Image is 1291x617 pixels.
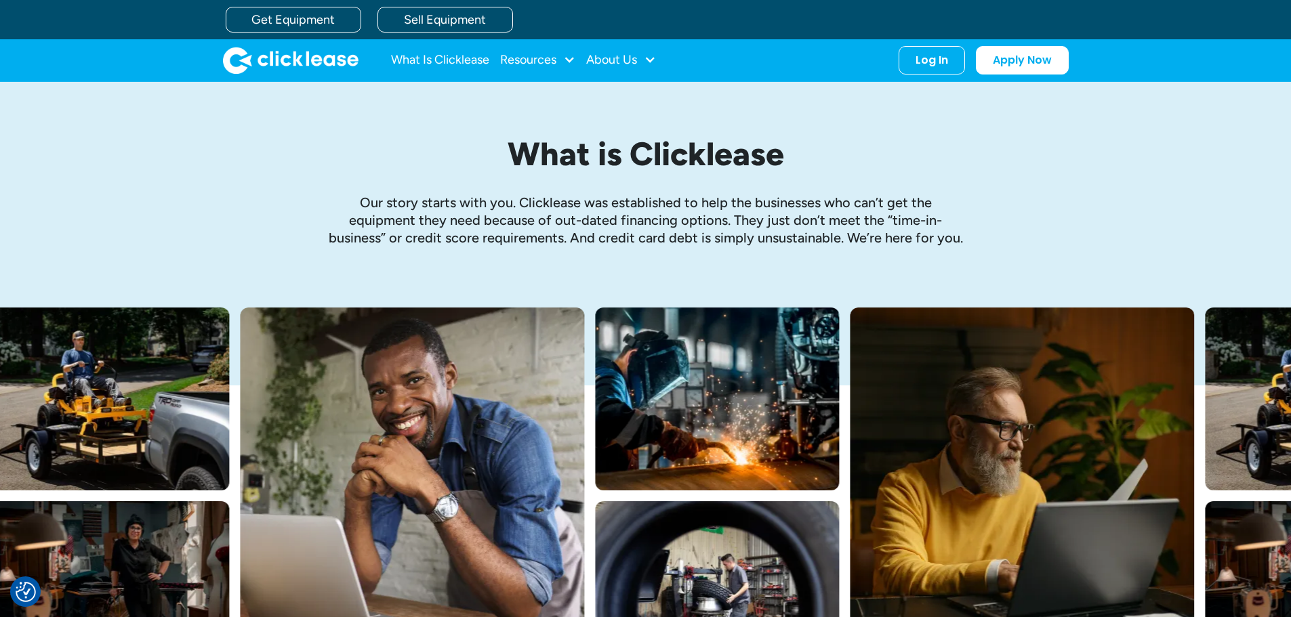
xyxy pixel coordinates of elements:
[377,7,513,33] a: Sell Equipment
[16,582,36,602] img: Revisit consent button
[391,47,489,74] a: What Is Clicklease
[327,194,964,247] p: Our story starts with you. Clicklease was established to help the businesses who can’t get the eq...
[327,136,964,172] h1: What is Clicklease
[223,47,358,74] img: Clicklease logo
[595,307,839,490] img: A welder in a large mask working on a large pipe
[500,47,575,74] div: Resources
[916,54,948,67] div: Log In
[226,7,361,33] a: Get Equipment
[976,46,1069,75] a: Apply Now
[16,582,36,602] button: Consent Preferences
[223,47,358,74] a: home
[586,47,656,74] div: About Us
